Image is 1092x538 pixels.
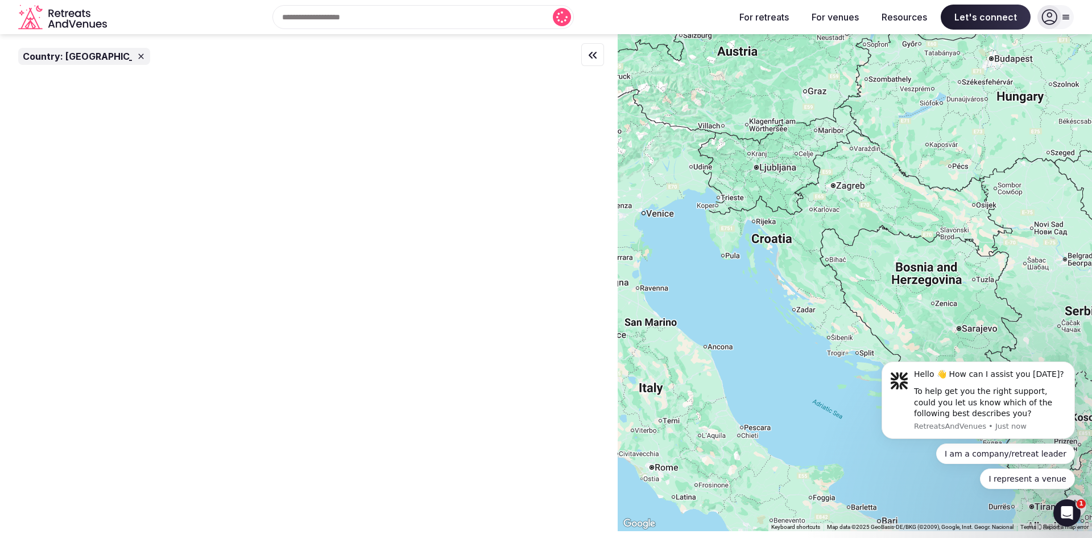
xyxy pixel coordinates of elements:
button: Resources [872,5,936,30]
button: Keyboard shortcuts [771,523,820,531]
span: 1 [1077,499,1086,508]
span: Let's connect [941,5,1031,30]
svg: Retreats and Venues company logo [18,5,109,30]
a: Open this area in Google Maps (opens a new window) [621,516,658,531]
span: Map data ©2025 GeoBasis-DE/BKG (©2009), Google, Inst. Geogr. Nacional [827,524,1014,530]
span: [GEOGRAPHIC_DATA] [65,50,163,63]
button: For retreats [730,5,798,30]
img: Google [621,516,658,531]
span: Country: [23,50,63,63]
iframe: Intercom notifications message [864,347,1092,532]
a: Visit the homepage [18,5,109,30]
iframe: Intercom live chat [1053,499,1081,527]
button: For venues [803,5,868,30]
